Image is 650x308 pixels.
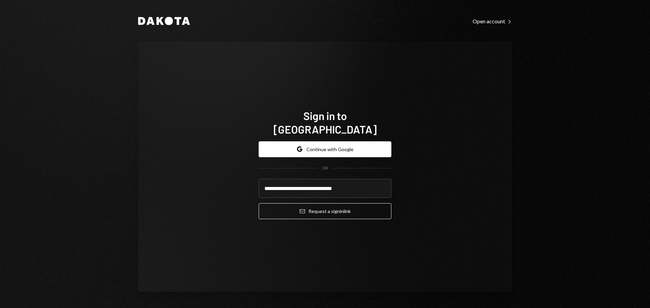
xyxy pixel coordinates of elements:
h1: Sign in to [GEOGRAPHIC_DATA] [259,109,391,136]
div: Open account [473,18,512,25]
div: OR [322,165,328,171]
button: Request a signinlink [259,203,391,219]
a: Open account [473,17,512,25]
button: Continue with Google [259,141,391,157]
